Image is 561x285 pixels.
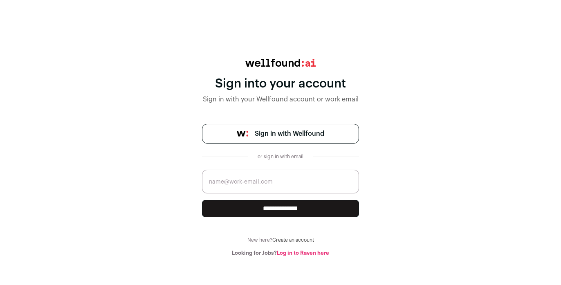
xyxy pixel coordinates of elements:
[202,124,359,144] a: Sign in with Wellfound
[202,170,359,193] input: name@work-email.com
[255,129,324,139] span: Sign in with Wellfound
[202,94,359,104] div: Sign in with your Wellfound account or work email
[254,153,307,160] div: or sign in with email
[202,237,359,243] div: New here?
[277,250,329,256] a: Log in to Raven here
[202,76,359,91] div: Sign into your account
[202,250,359,256] div: Looking for Jobs?
[272,238,314,242] a: Create an account
[237,131,248,137] img: wellfound-symbol-flush-black-fb3c872781a75f747ccb3a119075da62bfe97bd399995f84a933054e44a575c4.png
[245,59,316,67] img: wellfound:ai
